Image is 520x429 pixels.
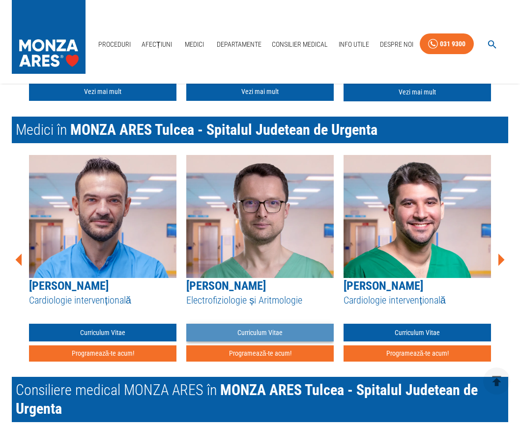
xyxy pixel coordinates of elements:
[344,294,491,307] h5: Cardiologie intervențională
[344,279,423,293] a: [PERSON_NAME]
[186,279,266,293] a: [PERSON_NAME]
[344,345,491,362] button: Programează-te acum!
[186,345,334,362] button: Programează-te acum!
[29,345,176,362] button: Programează-te acum!
[29,83,176,101] a: Vezi mai mult
[440,38,465,50] div: 031 9300
[376,34,417,55] a: Despre Noi
[186,324,334,342] a: Curriculum Vitae
[12,117,508,143] h2: Medici în
[138,34,176,55] a: Afecțiuni
[483,368,510,395] button: delete
[186,294,334,307] h5: Electrofiziologie și Aritmologie
[12,377,508,422] h2: Consiliere medical MONZA ARES în
[29,324,176,342] a: Curriculum Vitae
[344,155,491,278] img: Dr. Adnan Mustafa
[29,155,176,278] img: Dr. Leonard Licheardopol
[94,34,135,55] a: Proceduri
[268,34,332,55] a: Consilier Medical
[178,34,210,55] a: Medici
[29,279,109,293] a: [PERSON_NAME]
[335,34,373,55] a: Info Utile
[213,34,265,55] a: Departamente
[186,83,334,101] a: Vezi mai mult
[70,121,377,138] span: MONZA ARES Tulcea - Spitalul Judetean de Urgenta
[420,33,474,55] a: 031 9300
[186,155,334,278] img: Dr. Denis Amet
[29,294,176,307] h5: Cardiologie intervențională
[344,324,491,342] a: Curriculum Vitae
[16,381,478,417] span: MONZA ARES Tulcea - Spitalul Judetean de Urgenta
[344,83,491,101] a: Vezi mai mult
